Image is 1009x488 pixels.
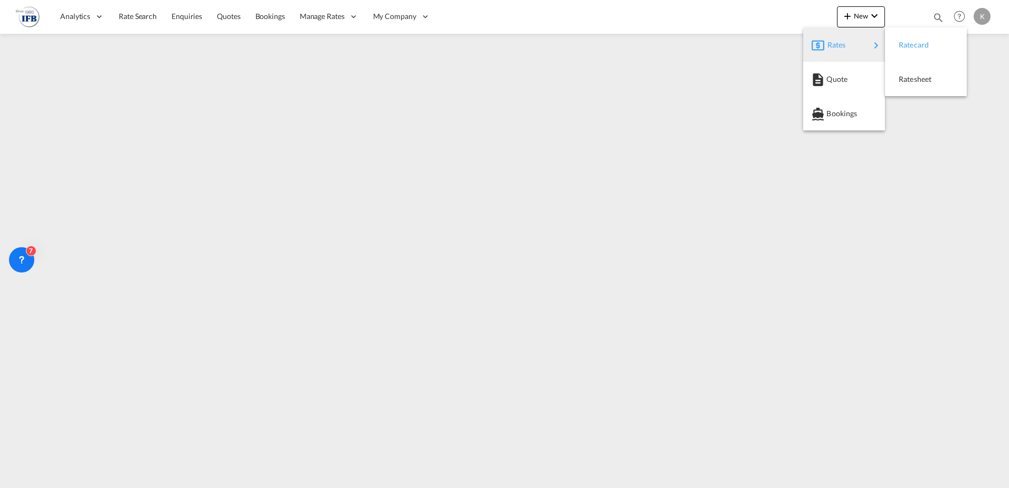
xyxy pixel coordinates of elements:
[893,32,958,58] div: Ratecard
[803,62,885,96] button: Quote
[827,34,840,55] span: Rates
[812,100,877,127] div: Bookings
[893,66,958,92] div: Ratesheet
[826,69,838,90] span: Quote
[899,69,910,90] span: Ratesheet
[812,66,877,92] div: Quote
[803,96,885,130] button: Bookings
[899,34,910,55] span: Ratecard
[826,103,838,124] span: Bookings
[870,39,882,52] md-icon: icon-chevron-right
